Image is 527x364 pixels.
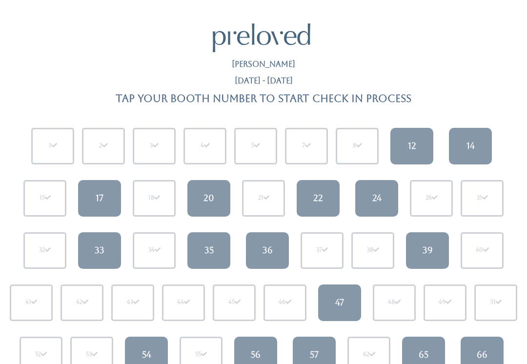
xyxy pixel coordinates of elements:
[203,192,214,204] div: 20
[372,192,382,204] div: 24
[235,77,293,85] h5: [DATE] - [DATE]
[187,232,230,269] a: 35
[201,142,210,150] div: 4
[426,194,438,202] div: 26
[251,348,261,361] div: 56
[353,142,362,150] div: 8
[476,246,489,255] div: 40
[355,180,398,217] a: 24
[39,246,51,255] div: 32
[40,194,51,202] div: 15
[49,142,57,150] div: 1
[390,128,433,164] a: 12
[388,298,401,307] div: 48
[302,142,311,150] div: 7
[25,298,37,307] div: 41
[127,298,139,307] div: 43
[148,194,160,202] div: 18
[477,194,488,202] div: 31
[406,232,449,269] a: 39
[251,142,260,150] div: 5
[150,142,159,150] div: 3
[263,244,273,257] div: 36
[297,180,340,217] a: 22
[310,348,319,361] div: 57
[246,232,289,269] a: 36
[76,298,88,307] div: 42
[228,298,241,307] div: 45
[439,298,451,307] div: 49
[78,232,121,269] a: 33
[316,246,328,255] div: 37
[86,350,98,359] div: 53
[195,350,207,359] div: 55
[177,298,190,307] div: 44
[490,298,502,307] div: 51
[232,60,295,69] h5: [PERSON_NAME]
[466,140,475,152] div: 14
[99,142,108,150] div: 2
[148,246,161,255] div: 34
[367,246,379,255] div: 38
[335,296,344,309] div: 47
[213,23,310,52] img: preloved logo
[96,192,103,204] div: 17
[477,348,487,361] div: 66
[78,180,121,217] a: 17
[187,180,230,217] a: 20
[116,93,411,104] h4: Tap your booth number to start check in process
[35,350,47,359] div: 52
[408,140,416,152] div: 12
[258,194,269,202] div: 21
[419,348,428,361] div: 65
[449,128,492,164] a: 14
[95,244,104,257] div: 33
[423,244,433,257] div: 39
[279,298,291,307] div: 46
[313,192,323,204] div: 22
[142,348,151,361] div: 54
[204,244,214,257] div: 35
[318,284,361,321] a: 47
[363,350,375,359] div: 62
